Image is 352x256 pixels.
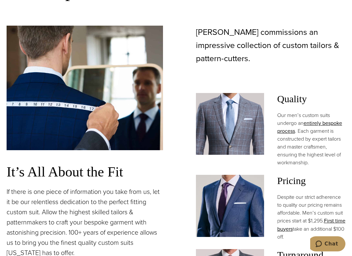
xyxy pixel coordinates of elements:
[7,26,163,150] img: Bespoke tailor measuring the shoulder of client wearing a blue bespoke suit.
[277,93,345,105] h3: Quality
[277,193,345,241] p: Despite our strict adherence to quality our pricing remains affordable. Men’s custom suit prices ...
[277,217,345,232] a: First time buyers
[277,175,345,187] h3: Pricing
[277,119,342,135] a: entirely bespoke process
[310,236,345,253] iframe: Opens a widget where you can chat to one of our agents
[7,163,163,180] h3: It’s All About the Fit
[277,111,345,167] p: Our men’s custom suits undergo an . Each garment is constructed by expert tailors and master craf...
[196,93,264,155] img: Client in Zegna grey windowpane bespoke suit with white shirt and light blue tie.
[196,26,346,65] p: [PERSON_NAME] commissions an impressive collection of custom tailors & pattern-cutters.
[196,175,264,237] img: Client in blue solid custom made suit with white shirt and navy tie. Fabric by Scabal.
